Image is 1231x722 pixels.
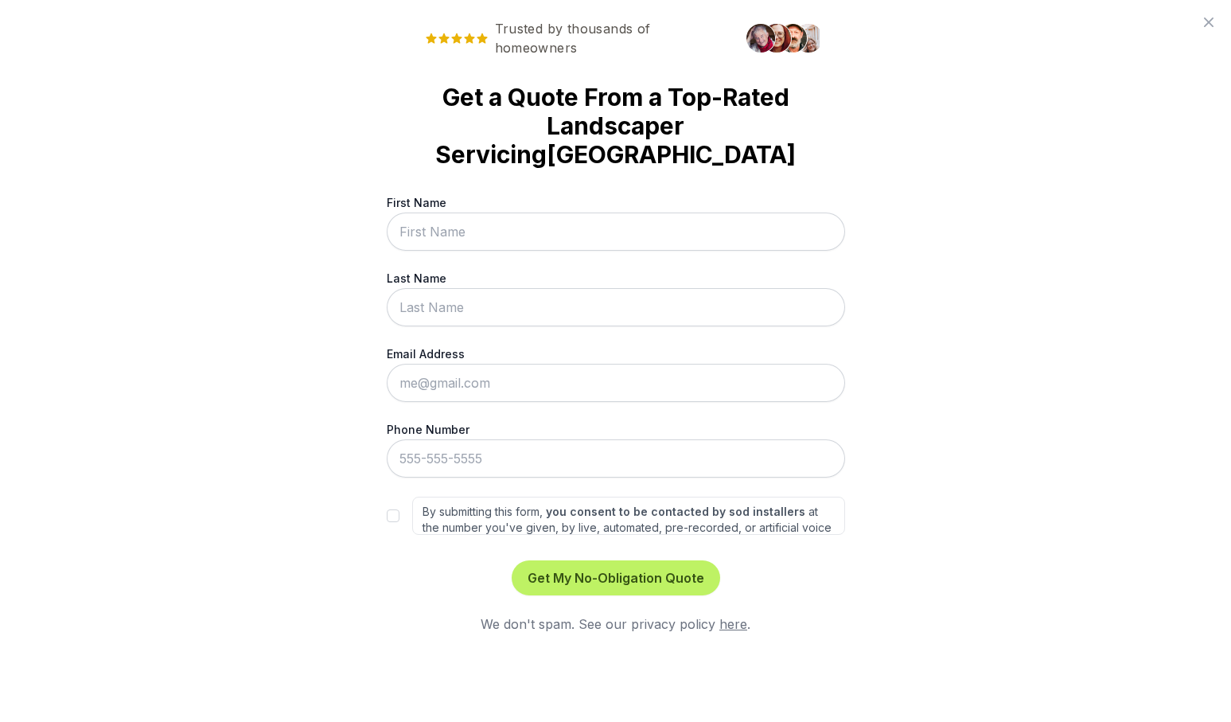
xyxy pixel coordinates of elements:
label: First Name [387,194,845,211]
input: 555-555-5555 [387,439,845,478]
label: Last Name [387,270,845,287]
div: We don't spam. See our privacy policy . [387,615,845,634]
span: Trusted by thousands of homeowners [412,19,737,57]
label: Phone Number [387,421,845,438]
label: By submitting this form, at the number you've given, by live, automated, pre-recorded, or artific... [412,497,845,535]
a: here [719,616,747,632]
input: Last Name [387,288,845,326]
strong: you consent to be contacted by sod installers [546,505,805,518]
label: Email Address [387,345,845,362]
button: Get My No-Obligation Quote [512,560,720,595]
input: First Name [387,213,845,251]
strong: Get a Quote From a Top-Rated Landscaper Servicing [GEOGRAPHIC_DATA] [412,83,820,169]
input: me@gmail.com [387,364,845,402]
